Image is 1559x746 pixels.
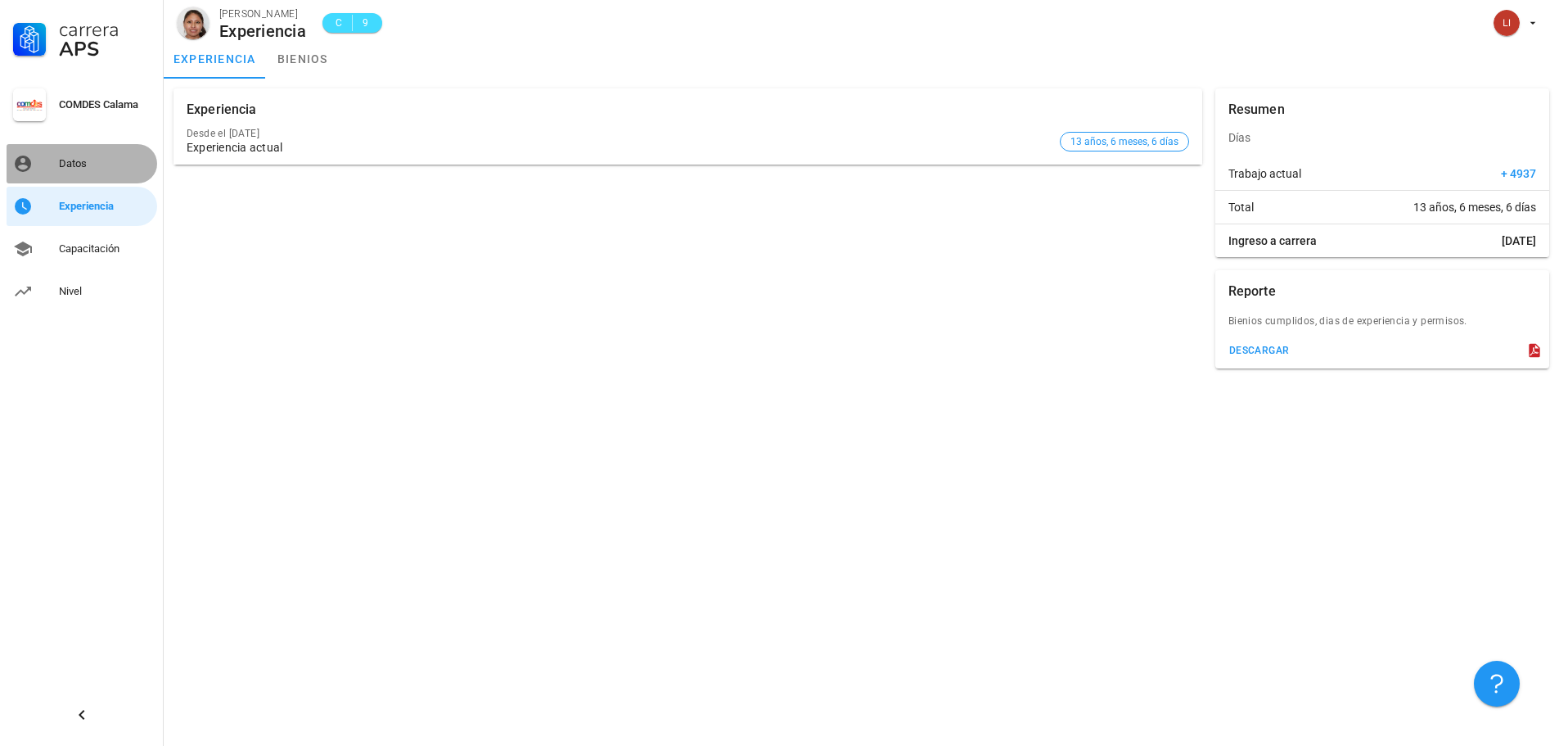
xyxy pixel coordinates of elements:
div: Días [1215,118,1549,157]
div: Capacitación [59,242,151,255]
span: [DATE] [1502,233,1536,249]
a: Datos [7,144,157,183]
div: Experiencia actual [187,141,1053,155]
div: avatar [177,7,210,39]
div: COMDES Calama [59,98,151,111]
span: C [332,15,345,31]
span: Trabajo actual [1228,165,1301,182]
span: 9 [359,15,372,31]
a: experiencia [164,39,266,79]
span: + 4937 [1501,165,1536,182]
div: descargar [1228,345,1290,356]
span: 13 años, 6 meses, 6 días [1413,199,1536,215]
div: Carrera [59,20,151,39]
div: Datos [59,157,151,170]
span: 13 años, 6 meses, 6 días [1070,133,1178,151]
div: Reporte [1228,270,1276,313]
div: [PERSON_NAME] [219,6,306,22]
a: Capacitación [7,229,157,269]
a: bienios [266,39,340,79]
div: Experiencia [187,88,257,131]
div: avatar [1494,10,1520,36]
button: descargar [1222,339,1296,362]
div: Desde el [DATE] [187,128,1053,139]
span: Total [1228,199,1254,215]
div: Experiencia [59,200,151,213]
a: Experiencia [7,187,157,226]
div: Bienios cumplidos, dias de experiencia y permisos. [1215,313,1549,339]
div: Resumen [1228,88,1285,131]
div: APS [59,39,151,59]
div: Nivel [59,285,151,298]
a: Nivel [7,272,157,311]
div: Experiencia [219,22,306,40]
span: Ingreso a carrera [1228,233,1317,249]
